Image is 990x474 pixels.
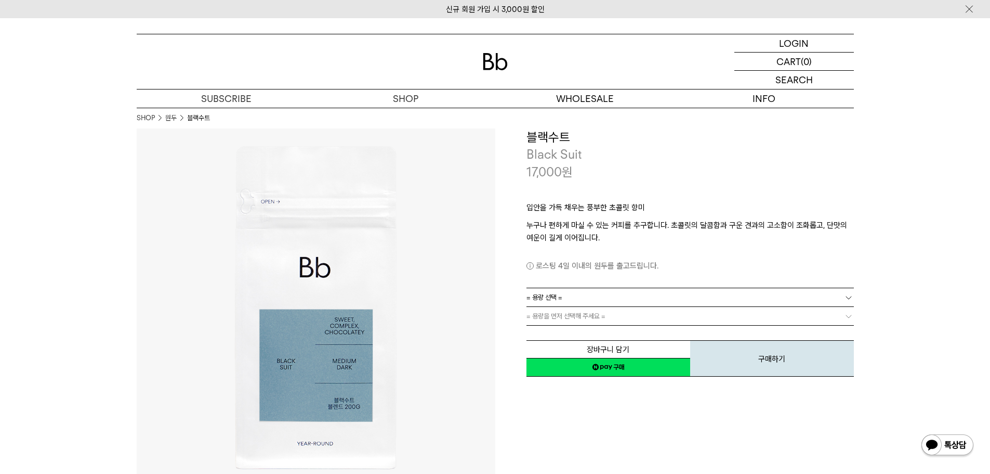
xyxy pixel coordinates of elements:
[483,53,508,70] img: 로고
[526,201,854,219] p: 입안을 가득 채우는 풍부한 초콜릿 향미
[562,164,573,180] span: 원
[526,307,605,325] span: = 용량을 먼저 선택해 주세요 =
[734,34,854,53] a: LOGIN
[316,89,495,108] a: SHOP
[526,288,562,306] span: = 용량 선택 =
[779,34,809,52] p: LOGIN
[526,129,854,146] h3: 블랙수트
[801,53,812,70] p: (0)
[137,89,316,108] a: SUBSCRIBE
[675,89,854,108] p: INFO
[526,219,854,244] p: 누구나 편하게 마실 수 있는 커피를 추구합니다. 초콜릿의 달콤함과 구운 견과의 고소함이 조화롭고, 단맛의 여운이 길게 이어집니다.
[734,53,854,71] a: CART (0)
[137,113,155,123] a: SHOP
[920,433,974,458] img: 카카오톡 채널 1:1 채팅 버튼
[526,146,854,163] p: Black Suit
[776,53,801,70] p: CART
[165,113,177,123] a: 원두
[526,163,573,181] p: 17,000
[187,113,210,123] li: 블랙수트
[495,89,675,108] p: WHOLESALE
[446,5,545,14] a: 신규 회원 가입 시 3,000원 할인
[526,340,690,358] button: 장바구니 담기
[775,71,813,89] p: SEARCH
[526,358,690,377] a: 새창
[690,340,854,377] button: 구매하기
[526,260,854,272] p: 로스팅 4일 이내의 원두를 출고드립니다.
